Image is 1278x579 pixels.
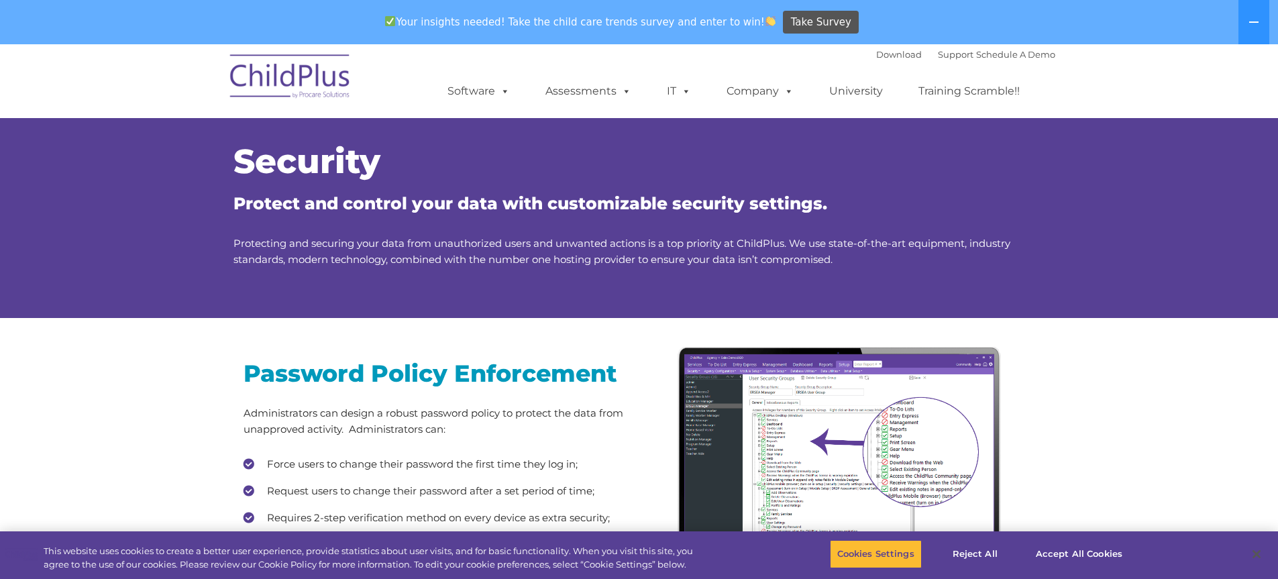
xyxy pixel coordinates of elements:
[816,78,896,105] a: University
[244,359,617,388] span: Password Policy Enforcement
[876,49,1055,60] font: |
[876,49,922,60] a: Download
[1028,540,1130,568] button: Accept All Cookies
[830,540,922,568] button: Cookies Settings
[244,405,629,437] p: Administrators can design a robust password policy to protect the data from unapproved activity. ...
[938,49,973,60] a: Support
[223,45,358,112] img: ChildPlus by Procare Solutions
[385,16,395,26] img: ✅
[244,454,629,474] li: Force users to change their password the first time they log in;
[233,237,1010,266] span: Protecting and securing your data from unauthorized users and unwanted actions is a top priority ...
[244,481,629,501] li: Request users to change their password after a set period of time;
[905,78,1033,105] a: Training Scramble!!
[233,141,380,182] span: Security
[380,9,782,35] span: Your insights needed! Take the child care trends survey and enter to win!
[765,16,776,26] img: 👏
[933,540,1017,568] button: Reject All
[434,78,523,105] a: Software
[653,78,704,105] a: IT
[44,545,703,571] div: This website uses cookies to create a better user experience, provide statistics about user visit...
[233,193,827,213] span: Protect and control your data with customizable security settings.
[791,11,851,34] span: Take Survey
[713,78,807,105] a: Company
[1242,539,1271,569] button: Close
[532,78,645,105] a: Assessments
[783,11,859,34] a: Take Survey
[976,49,1055,60] a: Schedule A Demo
[244,508,629,528] li: Requires 2-step verification method on every device as extra security;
